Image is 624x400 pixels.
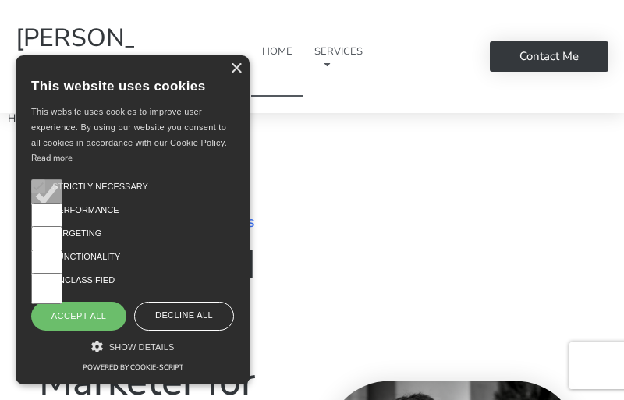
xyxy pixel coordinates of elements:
span: Strictly necessary [52,180,148,193]
nav: Menu [134,16,490,97]
span: Targeting [52,227,101,240]
div: Show details [31,338,234,354]
div: Decline all [134,302,234,330]
span: Home [8,111,37,126]
a: Services [303,16,374,97]
a: [PERSON_NAME] [16,26,134,51]
a: Powered by cookie-script [83,364,183,371]
div: Accept all [31,302,126,330]
iframe: Chat Widget [343,219,624,400]
span: Unclassified [52,274,115,287]
span: Functionality [52,250,120,264]
a: Contact Me [490,41,608,72]
span: Show details [109,342,175,352]
span: Contact Me [519,51,579,62]
p: Growth Marketing Specialist [16,51,134,88]
span: Performance [52,204,119,217]
a: Home [251,16,303,97]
